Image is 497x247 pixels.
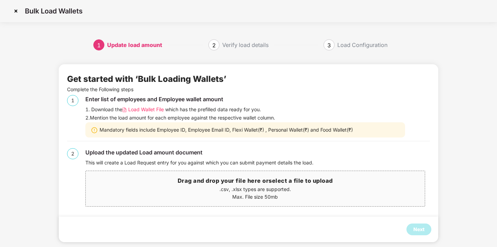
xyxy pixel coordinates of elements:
div: 2 [67,148,78,159]
span: Load Wallet File [128,106,164,113]
p: Bulk Load Wallets [25,7,83,15]
div: Get started with ‘Bulk Loading Wallets’ [67,73,226,86]
span: 3 [327,42,331,49]
p: Max. File size 50mb [86,193,425,201]
span: Drag and drop your file here orselect a file to upload.csv, .xlsx types are supported.Max. File s... [86,171,425,206]
img: svg+xml;base64,PHN2ZyBpZD0iQ3Jvc3MtMzJ4MzIiIHhtbG5zPSJodHRwOi8vd3d3LnczLm9yZy8yMDAwL3N2ZyIgd2lkdG... [10,6,21,17]
div: Load Configuration [337,39,387,50]
div: Verify load details [222,39,269,50]
div: Update load amount [107,39,162,50]
div: 1 [67,95,78,106]
div: 1. Download the which has the prefilled data ready for you. [85,106,430,113]
img: svg+xml;base64,PHN2ZyB4bWxucz0iaHR0cDovL3d3dy53My5vcmcvMjAwMC9zdmciIHdpZHRoPSIxMi4wNTMiIGhlaWdodD... [122,107,126,113]
h3: Drag and drop your file here or [86,177,425,186]
div: This will create a Load Request entry for you against which you can submit payment details the load. [85,159,430,167]
img: svg+xml;base64,PHN2ZyBpZD0iV2FybmluZ18tXzIweDIwIiBkYXRhLW5hbWU9Ildhcm5pbmcgLSAyMHgyMCIgeG1sbnM9Im... [91,127,98,134]
span: select a file to upload [269,177,333,184]
p: Complete the Following steps [67,86,430,93]
span: 2 [212,42,216,49]
div: Mandatory fields include Employee ID, Employee Email ID, Flexi Wallet(₹) , Personal Wallet(₹) and... [85,122,405,137]
div: Next [413,226,424,233]
span: 1 [97,42,101,49]
p: .csv, .xlsx types are supported. [86,186,425,193]
div: Enter list of employees and Employee wallet amount [85,95,430,104]
div: Upload the updated Load amount document [85,148,430,157]
div: 2. Mention the load amount for each employee against the respective wallet column. [85,114,430,122]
